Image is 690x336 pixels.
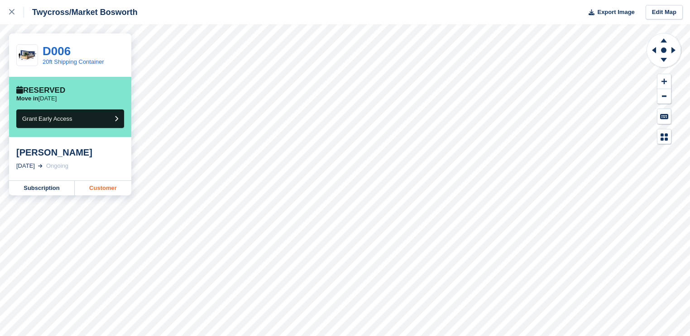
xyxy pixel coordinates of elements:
div: Twycross/Market Bosworth [24,7,138,18]
a: 20ft Shipping Container [43,58,104,65]
button: Zoom Out [657,89,671,104]
a: Edit Map [646,5,683,20]
button: Keyboard Shortcuts [657,109,671,124]
button: Zoom In [657,74,671,89]
img: 20-ft-container.jpg [17,47,38,63]
a: D006 [43,44,71,58]
span: Move in [16,95,38,102]
button: Export Image [583,5,635,20]
p: [DATE] [16,95,57,102]
div: Ongoing [46,161,68,170]
div: [DATE] [16,161,35,170]
a: Subscription [9,181,75,195]
div: [PERSON_NAME] [16,147,124,158]
a: Customer [75,181,131,195]
span: Grant Early Access [22,115,72,122]
img: arrow-right-light-icn-cde0832a797a2874e46488d9cf13f60e5c3a73dbe684e267c42b8395dfbc2abf.svg [38,164,43,168]
span: Export Image [597,8,634,17]
button: Map Legend [657,129,671,144]
button: Grant Early Access [16,109,124,128]
div: Reserved [16,86,65,95]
